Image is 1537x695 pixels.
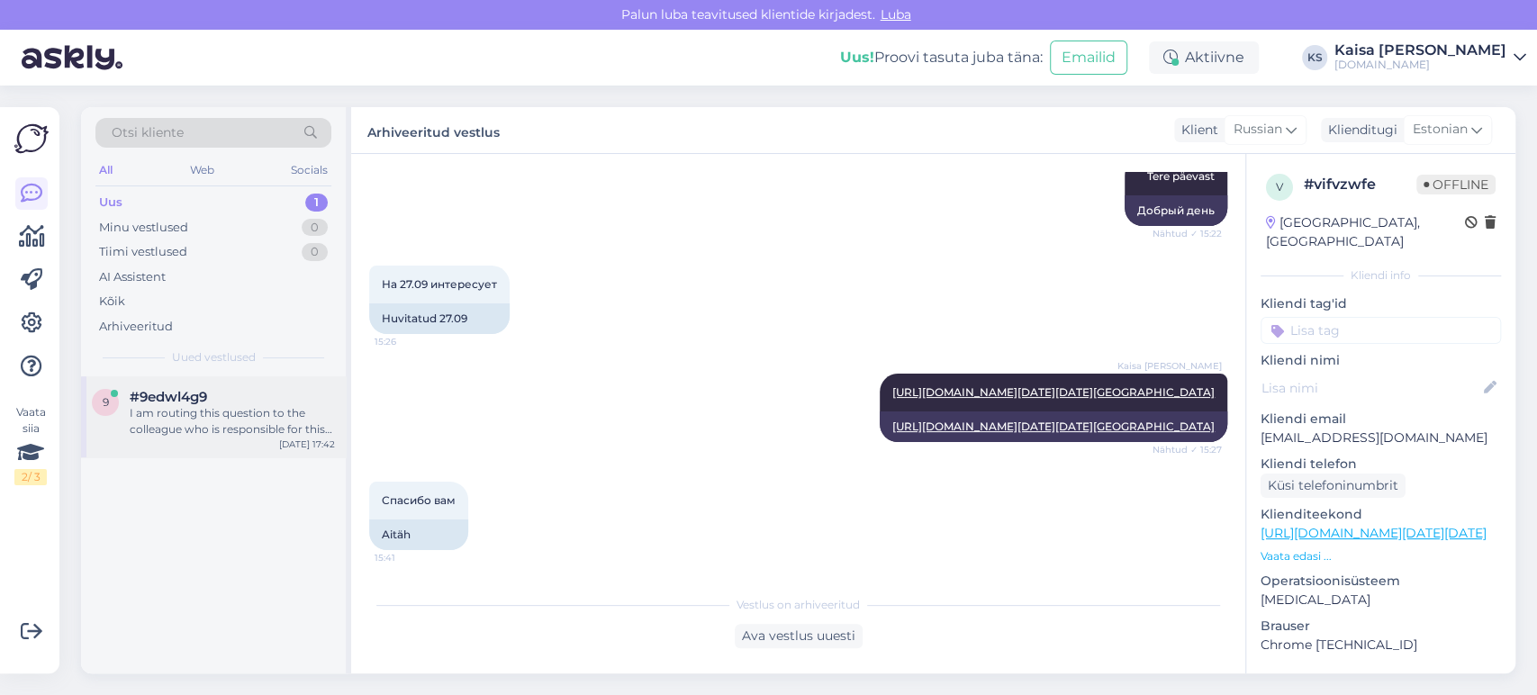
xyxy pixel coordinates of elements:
p: [MEDICAL_DATA] [1261,591,1501,609]
div: Kliendi info [1261,267,1501,284]
div: [DATE] 17:42 [279,438,335,451]
span: Luba [875,6,917,23]
p: Klienditeekond [1261,505,1501,524]
span: 15:41 [375,551,442,564]
span: Спасибо вам [382,493,456,507]
div: 0 [302,219,328,237]
a: [URL][DOMAIN_NAME][DATE][DATE] [1261,525,1487,541]
div: 0 [302,243,328,261]
span: Kaisa [PERSON_NAME] [1117,359,1222,373]
label: Arhiveeritud vestlus [367,118,500,142]
span: Offline [1416,175,1496,194]
div: 1 [305,194,328,212]
span: Vestlus on arhiveeritud [737,597,860,613]
div: Ava vestlus uuesti [735,624,863,648]
div: KS [1302,45,1327,70]
span: Russian [1234,120,1282,140]
div: I am routing this question to the colleague who is responsible for this topic. The reply might ta... [130,405,335,438]
div: Kaisa [PERSON_NAME] [1334,43,1506,58]
div: Tiimi vestlused [99,243,187,261]
div: Proovi tasuta juba täna: [840,47,1043,68]
p: Kliendi nimi [1261,351,1501,370]
div: Huvitatud 27.09 [369,303,510,334]
a: Kaisa [PERSON_NAME][DOMAIN_NAME] [1334,43,1526,72]
div: Küsi telefoninumbrit [1261,474,1406,498]
div: Arhiveeritud [99,318,173,336]
span: На 27.09 интересует [382,277,497,291]
img: Askly Logo [14,122,49,156]
div: 2 / 3 [14,469,47,485]
p: Chrome [TECHNICAL_ID] [1261,636,1501,654]
div: Web [186,158,218,182]
input: Lisa nimi [1261,378,1480,398]
div: Klienditugi [1321,121,1397,140]
span: 15:26 [375,335,442,348]
div: Uus [99,194,122,212]
span: Nähtud ✓ 15:22 [1153,227,1222,240]
span: v [1276,180,1283,194]
span: Uued vestlused [172,349,256,366]
div: [GEOGRAPHIC_DATA], [GEOGRAPHIC_DATA] [1266,213,1465,251]
div: Aitäh [369,519,468,550]
div: Kõik [99,293,125,311]
div: [PERSON_NAME] [1261,672,1501,689]
div: Добрый день [1125,195,1227,226]
p: Vaata edasi ... [1261,548,1501,564]
p: [EMAIL_ADDRESS][DOMAIN_NAME] [1261,429,1501,447]
p: Kliendi tag'id [1261,294,1501,313]
div: # vifvzwfe [1304,174,1416,195]
div: Klient [1174,121,1218,140]
p: Kliendi telefon [1261,455,1501,474]
input: Lisa tag [1261,317,1501,344]
p: Brauser [1261,617,1501,636]
a: [URL][DOMAIN_NAME][DATE][DATE][GEOGRAPHIC_DATA] [892,420,1215,433]
div: AI Assistent [99,268,166,286]
div: All [95,158,116,182]
p: Operatsioonisüsteem [1261,572,1501,591]
span: 9 [103,395,109,409]
div: [DOMAIN_NAME] [1334,58,1506,72]
div: Minu vestlused [99,219,188,237]
div: Vaata siia [14,404,47,485]
span: Estonian [1413,120,1468,140]
span: Otsi kliente [112,123,184,142]
span: #9edwl4g9 [130,389,207,405]
div: Socials [287,158,331,182]
a: [URL][DOMAIN_NAME][DATE][DATE][GEOGRAPHIC_DATA] [892,385,1215,399]
span: Nähtud ✓ 15:27 [1153,443,1222,456]
button: Emailid [1050,41,1127,75]
span: Tere päevast [1147,169,1215,183]
div: Aktiivne [1149,41,1259,74]
b: Uus! [840,49,874,66]
p: Kliendi email [1261,410,1501,429]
